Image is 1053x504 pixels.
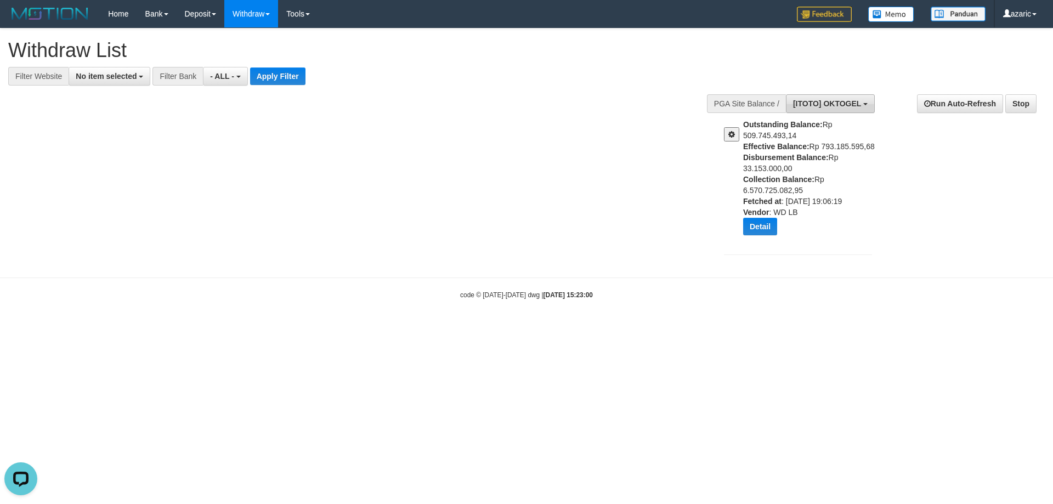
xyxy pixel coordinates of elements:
[707,94,786,113] div: PGA Site Balance /
[8,67,69,86] div: Filter Website
[793,99,861,108] span: [ITOTO] OKTOGEL
[743,208,769,217] b: Vendor
[743,119,880,243] div: Rp 509.745.493,14 Rp 793.185.595,68 Rp 33.153.000,00 Rp 6.570.725.082,95 : [DATE] 19:06:19 : WD LB
[743,197,782,206] b: Fetched at
[868,7,914,22] img: Button%20Memo.svg
[743,142,809,151] b: Effective Balance:
[76,72,137,81] span: No item selected
[210,72,234,81] span: - ALL -
[8,5,92,22] img: MOTION_logo.png
[797,7,852,22] img: Feedback.jpg
[4,4,37,37] button: Open LiveChat chat widget
[152,67,203,86] div: Filter Bank
[743,175,814,184] b: Collection Balance:
[917,94,1003,113] a: Run Auto-Refresh
[743,218,777,235] button: Detail
[69,67,150,86] button: No item selected
[931,7,986,21] img: panduan.png
[1005,94,1037,113] a: Stop
[544,291,593,299] strong: [DATE] 15:23:00
[460,291,593,299] small: code © [DATE]-[DATE] dwg |
[250,67,305,85] button: Apply Filter
[786,94,875,113] button: [ITOTO] OKTOGEL
[203,67,247,86] button: - ALL -
[8,39,691,61] h1: Withdraw List
[743,153,829,162] b: Disbursement Balance:
[743,120,823,129] b: Outstanding Balance:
